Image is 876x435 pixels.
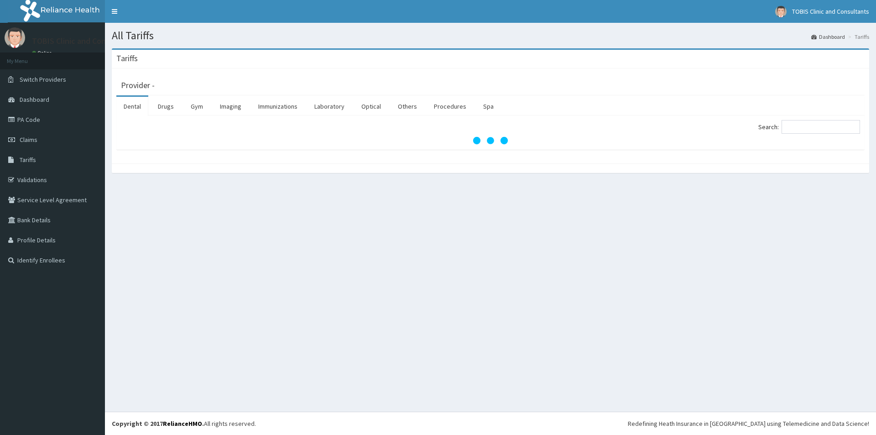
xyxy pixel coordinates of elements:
[32,50,54,56] a: Online
[20,75,66,84] span: Switch Providers
[782,120,860,134] input: Search:
[183,97,210,116] a: Gym
[112,419,204,428] strong: Copyright © 2017 .
[427,97,474,116] a: Procedures
[391,97,424,116] a: Others
[476,97,501,116] a: Spa
[775,6,787,17] img: User Image
[811,33,845,41] a: Dashboard
[251,97,305,116] a: Immunizations
[20,136,37,144] span: Claims
[112,30,869,42] h1: All Tariffs
[846,33,869,41] li: Tariffs
[163,419,202,428] a: RelianceHMO
[792,7,869,16] span: TOBIS Clinic and Consultants
[758,120,860,134] label: Search:
[354,97,388,116] a: Optical
[116,54,138,63] h3: Tariffs
[213,97,249,116] a: Imaging
[151,97,181,116] a: Drugs
[472,122,509,159] svg: audio-loading
[116,97,148,116] a: Dental
[5,27,25,48] img: User Image
[121,81,155,89] h3: Provider -
[32,37,136,45] p: TOBIS Clinic and Consultants
[20,156,36,164] span: Tariffs
[628,419,869,428] div: Redefining Heath Insurance in [GEOGRAPHIC_DATA] using Telemedicine and Data Science!
[20,95,49,104] span: Dashboard
[105,412,876,435] footer: All rights reserved.
[307,97,352,116] a: Laboratory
